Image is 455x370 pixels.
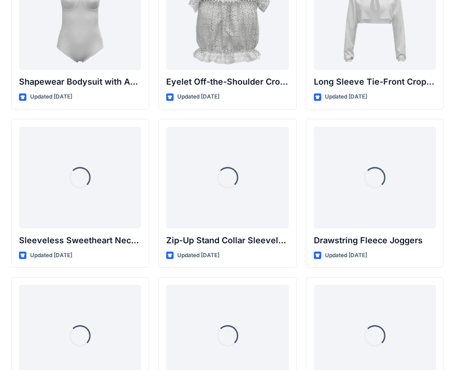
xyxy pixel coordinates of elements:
p: Drawstring Fleece Joggers [314,234,436,247]
p: Updated [DATE] [30,251,72,260]
p: Updated [DATE] [177,251,219,260]
p: Long Sleeve Tie-Front Cropped Shrug [314,75,436,88]
p: Updated [DATE] [177,92,219,102]
p: Shapewear Bodysuit with Adjustable Straps [19,75,141,88]
p: Updated [DATE] [30,92,72,102]
p: Updated [DATE] [325,251,367,260]
p: Zip-Up Stand Collar Sleeveless Vest [166,234,288,247]
p: Sleeveless Sweetheart Neck Twist-Front Crop Top [19,234,141,247]
p: Updated [DATE] [325,92,367,102]
p: Eyelet Off-the-Shoulder Crop Top with Ruffle Straps [166,75,288,88]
